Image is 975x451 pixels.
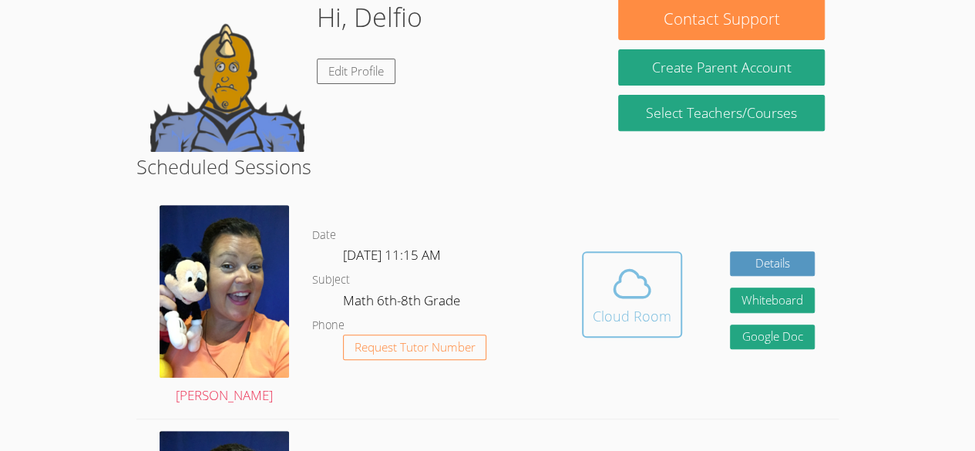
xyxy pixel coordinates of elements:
[593,305,671,327] div: Cloud Room
[343,335,487,360] button: Request Tutor Number
[355,342,476,353] span: Request Tutor Number
[312,271,350,290] dt: Subject
[730,288,815,313] button: Whiteboard
[136,152,839,181] h2: Scheduled Sessions
[618,49,824,86] button: Create Parent Account
[312,226,336,245] dt: Date
[730,251,815,277] a: Details
[343,290,463,316] dd: Math 6th-8th Grade
[730,325,815,350] a: Google Doc
[317,59,395,84] a: Edit Profile
[343,246,441,264] span: [DATE] 11:15 AM
[618,95,824,131] a: Select Teachers/Courses
[160,205,289,406] a: [PERSON_NAME]
[160,205,289,378] img: avatar.png
[582,251,682,338] button: Cloud Room
[312,316,345,335] dt: Phone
